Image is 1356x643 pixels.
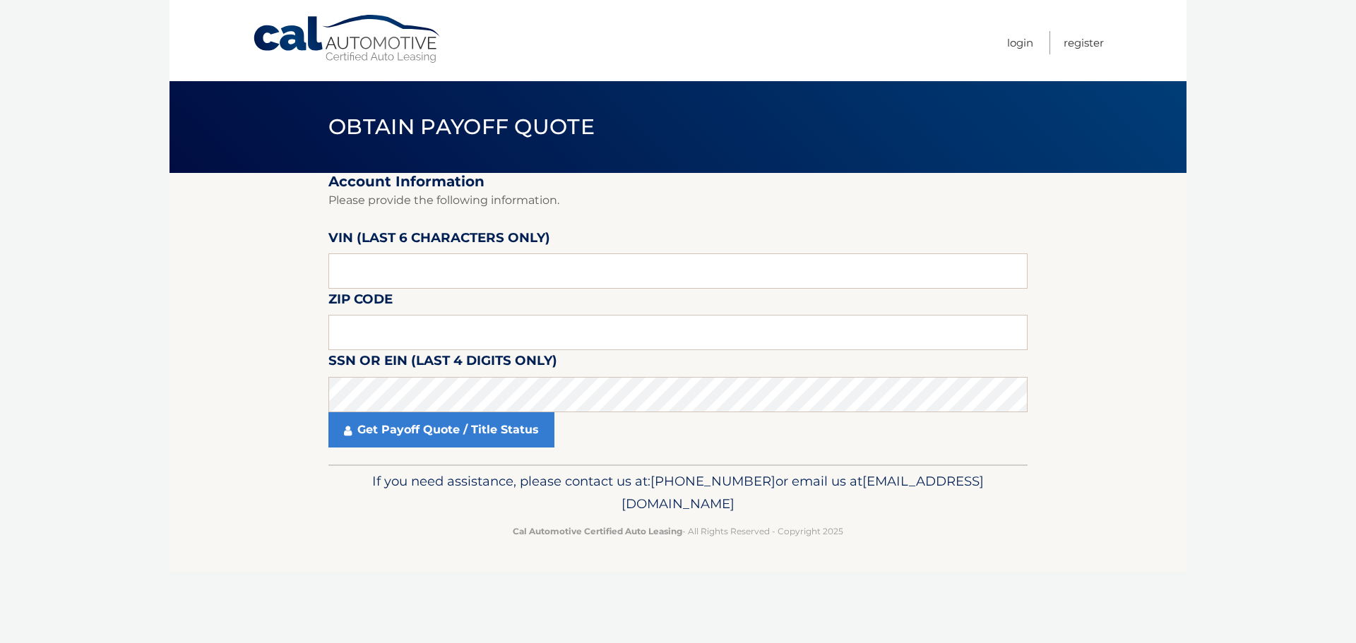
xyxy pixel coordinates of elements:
label: SSN or EIN (last 4 digits only) [328,350,557,376]
p: Please provide the following information. [328,191,1028,210]
h2: Account Information [328,173,1028,191]
a: Cal Automotive [252,14,443,64]
a: Get Payoff Quote / Title Status [328,412,554,447]
a: Login [1007,31,1033,54]
span: [PHONE_NUMBER] [650,473,775,489]
p: - All Rights Reserved - Copyright 2025 [338,524,1018,539]
label: Zip Code [328,289,393,315]
strong: Cal Automotive Certified Auto Leasing [513,526,682,536]
span: Obtain Payoff Quote [328,114,595,140]
label: VIN (last 6 characters only) [328,227,550,253]
a: Register [1064,31,1104,54]
p: If you need assistance, please contact us at: or email us at [338,470,1018,515]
